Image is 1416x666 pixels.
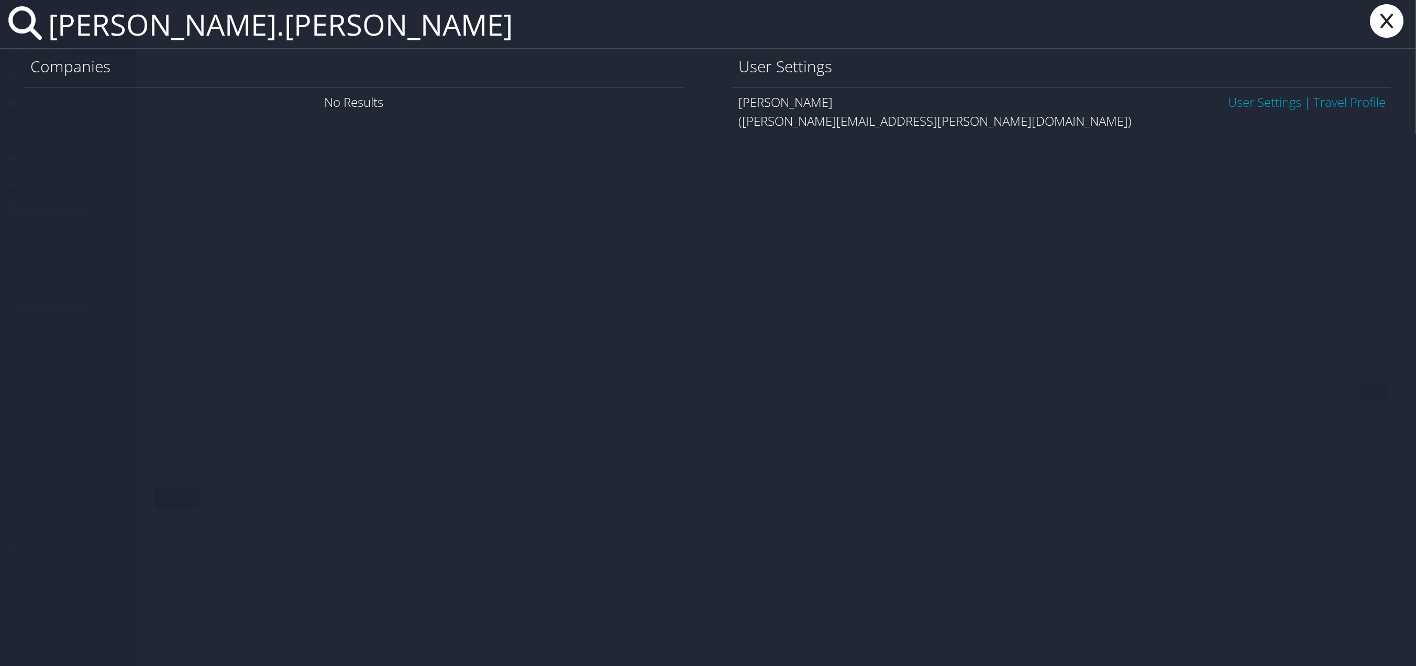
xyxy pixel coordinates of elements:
[738,56,1386,78] h1: User Settings
[738,93,833,111] span: [PERSON_NAME]
[25,87,683,117] div: No Results
[1301,93,1313,111] span: |
[738,112,1386,130] div: ([PERSON_NAME][EMAIL_ADDRESS][PERSON_NAME][DOMAIN_NAME])
[1228,93,1301,111] a: User Settings
[30,56,678,78] h1: Companies
[1313,93,1386,111] a: View OBT Profile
